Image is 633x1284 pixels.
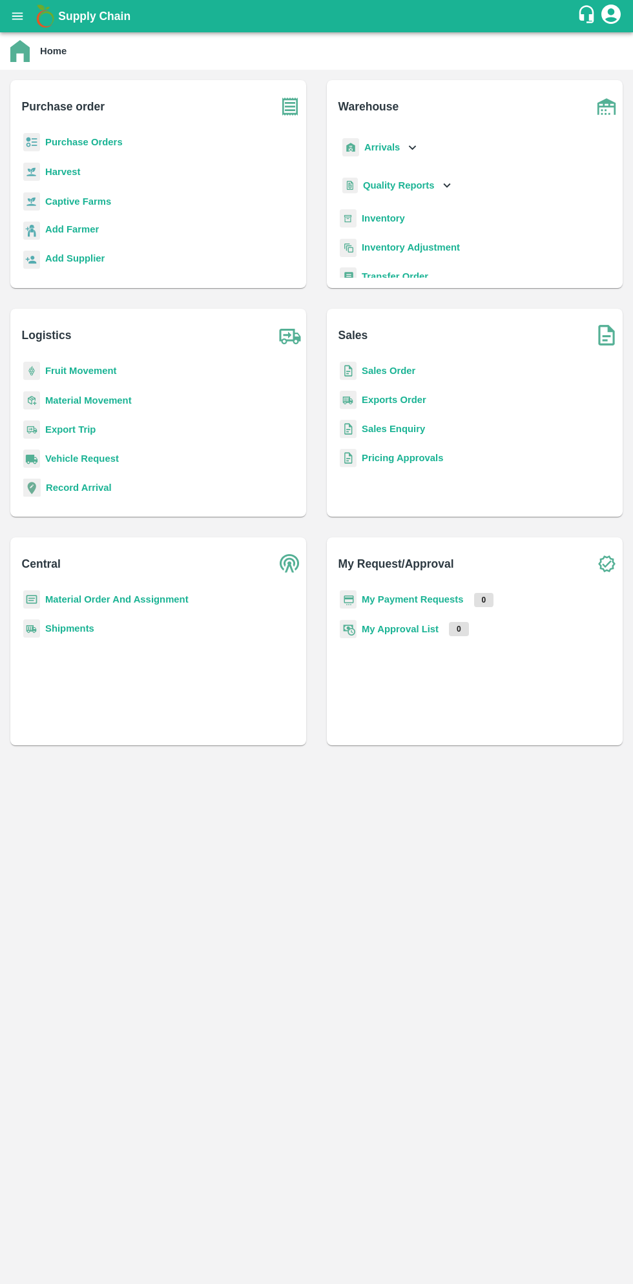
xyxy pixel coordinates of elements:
img: centralMaterial [23,590,40,609]
a: Material Movement [45,395,132,406]
a: Fruit Movement [45,366,117,376]
b: My Request/Approval [338,555,454,573]
a: Shipments [45,623,94,634]
div: customer-support [577,5,599,28]
b: Warehouse [338,98,399,116]
img: soSales [590,319,623,351]
div: Quality Reports [340,172,454,199]
a: Supply Chain [58,7,577,25]
a: Sales Enquiry [362,424,425,434]
img: home [10,40,30,62]
a: Inventory Adjustment [362,242,460,253]
a: Transfer Order [362,271,428,282]
b: Purchase order [22,98,105,116]
b: Add Farmer [45,224,99,234]
p: 0 [449,622,469,636]
a: Purchase Orders [45,137,123,147]
a: Pricing Approvals [362,453,443,463]
img: check [590,548,623,580]
b: Logistics [22,326,72,344]
a: Exports Order [362,395,426,405]
a: Export Trip [45,424,96,435]
img: farmer [23,222,40,240]
a: Inventory [362,213,405,223]
img: whArrival [342,138,359,157]
img: approval [340,619,357,639]
a: Record Arrival [46,482,112,493]
img: warehouse [590,90,623,123]
div: account of current user [599,3,623,30]
b: Supply Chain [58,10,130,23]
img: harvest [23,192,40,211]
b: Sales [338,326,368,344]
a: Add Supplier [45,251,105,269]
b: Arrivals [364,142,400,152]
a: My Payment Requests [362,594,464,605]
a: Harvest [45,167,80,177]
img: inventory [340,238,357,257]
a: Add Farmer [45,222,99,240]
div: Arrivals [340,133,420,162]
img: qualityReport [342,178,358,194]
img: whTransfer [340,267,357,286]
img: harvest [23,162,40,181]
img: fruit [23,362,40,380]
img: shipments [23,619,40,638]
img: logo [32,3,58,29]
img: sales [340,420,357,439]
img: central [274,548,306,580]
img: delivery [23,420,40,439]
img: reciept [23,133,40,152]
a: Sales Order [362,366,415,376]
b: Quality Reports [363,180,435,191]
img: supplier [23,251,40,269]
p: 0 [474,593,494,607]
a: My Approval List [362,624,439,634]
img: shipments [340,391,357,409]
b: Home [40,46,67,56]
img: whInventory [340,209,357,228]
img: material [23,391,40,410]
img: vehicle [23,450,40,468]
a: Captive Farms [45,196,111,207]
img: payment [340,590,357,609]
a: Vehicle Request [45,453,119,464]
button: open drawer [3,1,32,31]
img: sales [340,362,357,380]
img: purchase [274,90,306,123]
img: recordArrival [23,479,41,497]
img: sales [340,449,357,468]
b: Add Supplier [45,253,105,264]
a: Material Order And Assignment [45,594,189,605]
b: Central [22,555,61,573]
img: truck [274,319,306,351]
